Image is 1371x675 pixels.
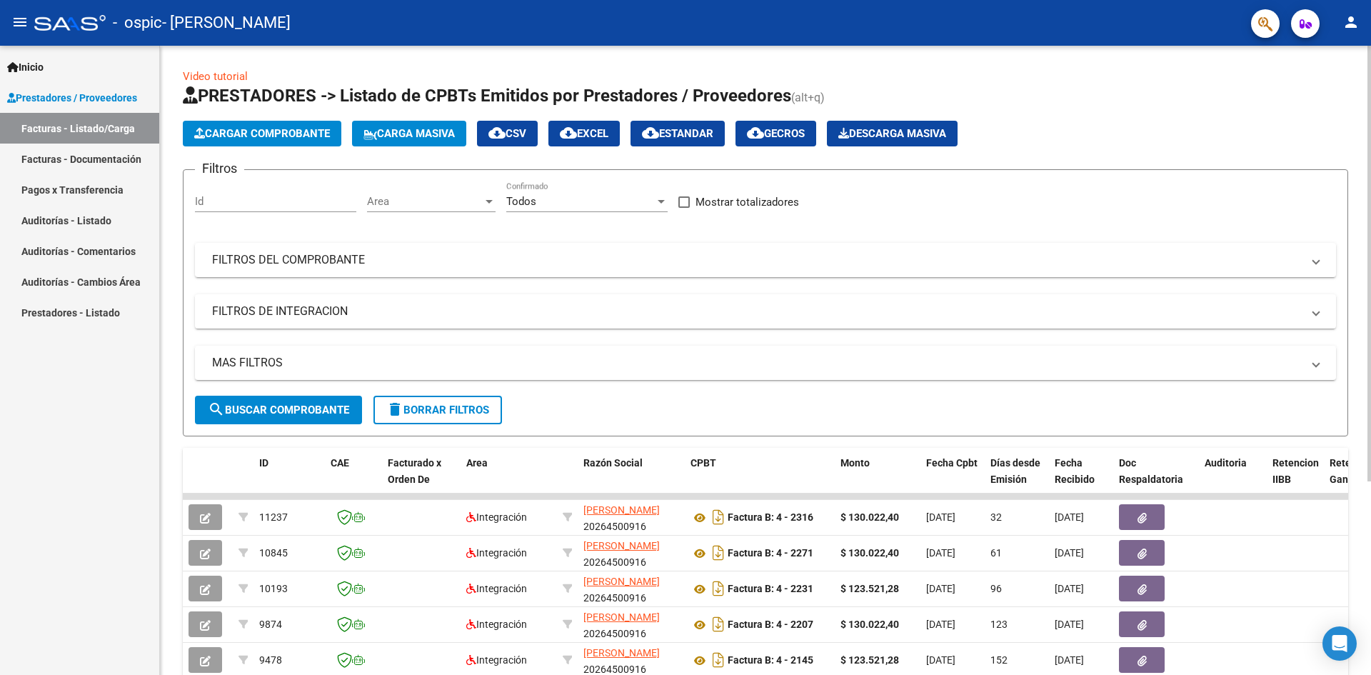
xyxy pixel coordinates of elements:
span: [DATE] [1055,511,1084,523]
a: Video tutorial [183,70,248,83]
div: 20264500916 [583,645,679,675]
datatable-header-cell: Area [461,448,557,511]
span: Facturado x Orden De [388,457,441,485]
span: [DATE] [926,583,955,594]
strong: Factura B: 4 - 2207 [728,619,813,631]
span: [PERSON_NAME] [583,647,660,659]
span: Gecros [747,127,805,140]
datatable-header-cell: Días desde Emisión [985,448,1049,511]
span: Fecha Cpbt [926,457,978,469]
span: [PERSON_NAME] [583,611,660,623]
span: 11237 [259,511,288,523]
button: EXCEL [548,121,620,146]
datatable-header-cell: ID [253,448,325,511]
span: CAE [331,457,349,469]
span: 9874 [259,619,282,630]
mat-icon: person [1342,14,1360,31]
i: Descargar documento [709,649,728,671]
span: - [PERSON_NAME] [162,7,291,39]
span: Retencion IIBB [1272,457,1319,485]
span: CPBT [690,457,716,469]
span: Area [367,195,483,208]
datatable-header-cell: Doc Respaldatoria [1113,448,1199,511]
div: Open Intercom Messenger [1322,626,1357,661]
span: [DATE] [1055,654,1084,666]
span: Todos [506,195,536,208]
button: Buscar Comprobante [195,396,362,424]
span: PRESTADORES -> Listado de CPBTs Emitidos por Prestadores / Proveedores [183,86,791,106]
button: Estandar [631,121,725,146]
datatable-header-cell: Facturado x Orden De [382,448,461,511]
span: [DATE] [1055,619,1084,630]
div: 20264500916 [583,538,679,568]
strong: Factura B: 4 - 2231 [728,584,813,595]
mat-icon: cloud_download [560,124,577,141]
span: Integración [466,619,527,630]
span: Monto [840,457,870,469]
button: Carga Masiva [352,121,466,146]
div: 20264500916 [583,574,679,604]
datatable-header-cell: CAE [325,448,382,511]
span: [DATE] [1055,547,1084,559]
button: Borrar Filtros [373,396,502,424]
span: Integración [466,547,527,559]
datatable-header-cell: Monto [835,448,920,511]
span: Prestadores / Proveedores [7,90,137,106]
span: EXCEL [560,127,608,140]
datatable-header-cell: Razón Social [578,448,685,511]
strong: Factura B: 4 - 2316 [728,512,813,524]
span: [PERSON_NAME] [583,504,660,516]
span: Cargar Comprobante [194,127,330,140]
span: Auditoria [1205,457,1247,469]
i: Descargar documento [709,506,728,529]
strong: Factura B: 4 - 2145 [728,655,813,666]
span: [DATE] [1055,583,1084,594]
span: Inicio [7,59,44,75]
mat-icon: delete [386,401,403,418]
span: Borrar Filtros [386,404,489,416]
strong: $ 130.022,40 [840,547,899,559]
strong: $ 123.521,28 [840,654,899,666]
span: Días desde Emisión [990,457,1040,485]
datatable-header-cell: Fecha Cpbt [920,448,985,511]
h3: Filtros [195,159,244,179]
span: ID [259,457,268,469]
span: Area [466,457,488,469]
button: Gecros [735,121,816,146]
span: Descarga Masiva [838,127,946,140]
span: 123 [990,619,1008,630]
span: [DATE] [926,619,955,630]
datatable-header-cell: Auditoria [1199,448,1267,511]
strong: $ 130.022,40 [840,619,899,630]
i: Descargar documento [709,577,728,600]
strong: Factura B: 4 - 2271 [728,548,813,559]
app-download-masive: Descarga masiva de comprobantes (adjuntos) [827,121,958,146]
mat-expansion-panel-header: FILTROS DEL COMPROBANTE [195,243,1336,277]
span: Carga Masiva [363,127,455,140]
span: Estandar [642,127,713,140]
span: CSV [488,127,526,140]
mat-panel-title: FILTROS DE INTEGRACION [212,304,1302,319]
span: Mostrar totalizadores [695,194,799,211]
span: [DATE] [926,547,955,559]
datatable-header-cell: Retencion IIBB [1267,448,1324,511]
span: Integración [466,511,527,523]
button: CSV [477,121,538,146]
datatable-header-cell: CPBT [685,448,835,511]
i: Descargar documento [709,613,728,636]
div: 20264500916 [583,502,679,532]
datatable-header-cell: Fecha Recibido [1049,448,1113,511]
span: [PERSON_NAME] [583,576,660,587]
span: Integración [466,583,527,594]
div: 20264500916 [583,609,679,639]
span: 32 [990,511,1002,523]
button: Descarga Masiva [827,121,958,146]
mat-expansion-panel-header: FILTROS DE INTEGRACION [195,294,1336,329]
mat-icon: search [208,401,225,418]
span: 61 [990,547,1002,559]
mat-panel-title: MAS FILTROS [212,355,1302,371]
span: 96 [990,583,1002,594]
span: 152 [990,654,1008,666]
mat-icon: cloud_download [747,124,764,141]
span: Fecha Recibido [1055,457,1095,485]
